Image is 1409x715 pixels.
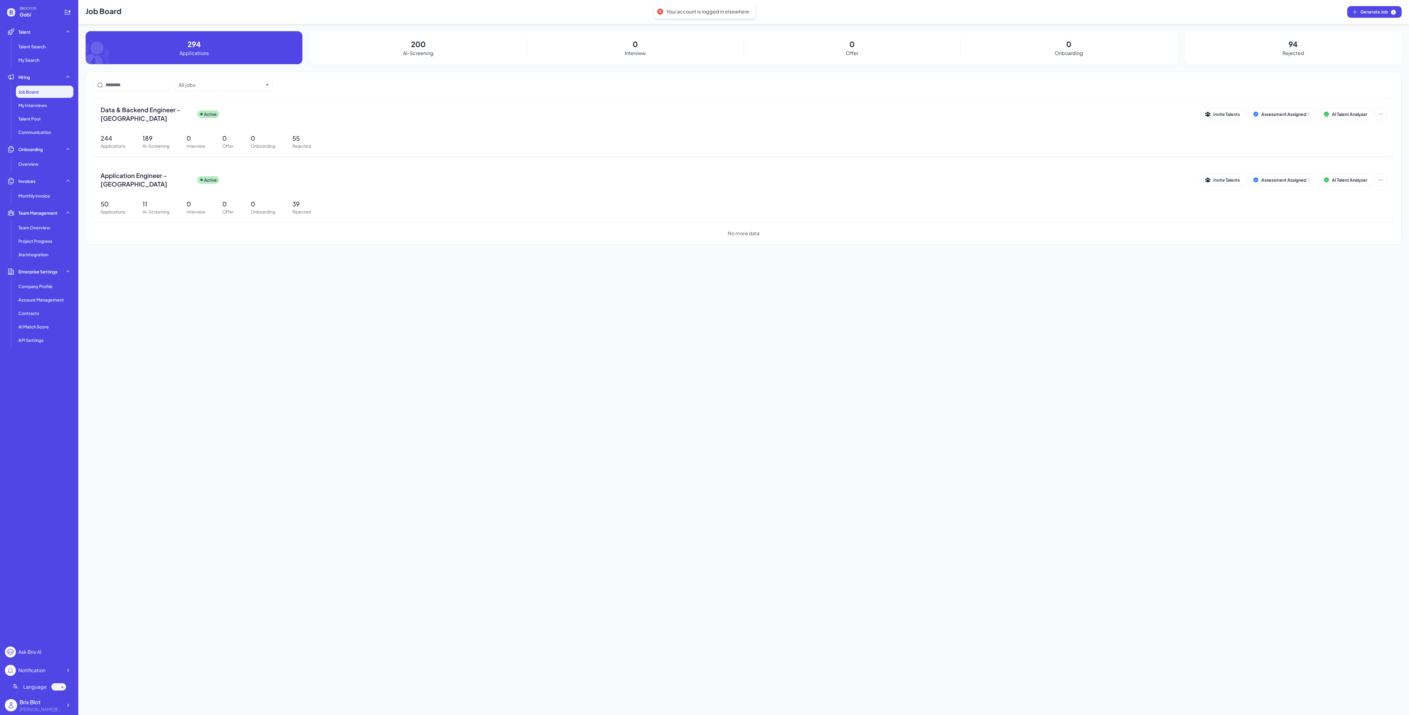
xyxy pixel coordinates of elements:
button: Generate Job [1347,6,1402,18]
span: Talent [18,29,31,35]
p: 50 [101,199,125,209]
div: Your account is logged in elsewhere [666,9,749,15]
p: 0 [222,134,234,143]
p: Onboarding [251,143,275,149]
span: Onboarding [18,146,43,152]
button: Assessment Assigned [1248,108,1316,120]
button: AI Talent Analyzer [1319,174,1373,186]
span: Hiring [18,74,30,80]
p: Rejected [292,143,311,149]
button: Invite Talents [1200,174,1245,186]
p: 39 [292,199,311,209]
p: 200 [411,39,426,50]
p: Active [204,111,217,117]
div: Ask Brix AI [18,648,41,656]
span: Invite Talents [1213,177,1240,183]
span: AI Match Score [18,324,49,330]
span: Jira Integration [18,251,48,257]
p: Onboarding [251,209,275,215]
p: 189 [142,134,169,143]
p: AI-Screening [142,209,169,215]
p: 0 [251,134,275,143]
p: 244 [101,134,125,143]
span: My Search [18,57,39,63]
span: Team Management [18,210,57,216]
span: Enterprise Settings [18,269,57,275]
span: Gobi [20,11,56,18]
p: 11 [142,199,169,209]
div: Brix Blot [20,698,62,706]
span: Account Management [18,297,64,303]
div: Notification [18,667,46,674]
span: Talent Pool [18,116,40,122]
p: Applications [179,50,209,57]
div: Assessment Assigned [1261,111,1311,117]
span: Job Board [18,89,39,95]
p: Applications [101,143,125,149]
span: Generate Job [1360,9,1396,15]
span: Invite Talents [1213,111,1240,117]
button: Assessment Assigned [1248,174,1316,186]
span: Communication [18,129,51,135]
p: 0 [187,199,205,209]
p: Interview [187,209,205,215]
p: 55 [292,134,311,143]
p: 0 [849,39,855,50]
span: API Settings [18,337,43,343]
span: Data & Backend Engineer - [GEOGRAPHIC_DATA] [101,106,192,123]
span: Monthly invoice [18,193,50,199]
p: Rejected [292,209,311,215]
p: 0 [251,199,275,209]
span: Overview [18,161,39,167]
img: user_logo.png [5,699,17,711]
p: Rejected [1282,50,1304,57]
p: Onboarding [1055,50,1083,57]
p: 0 [633,39,638,50]
p: AI-Screening [403,50,434,57]
span: Application Engineer - [GEOGRAPHIC_DATA] [101,171,192,188]
p: 0 [187,134,205,143]
span: Talent Search [18,43,46,50]
span: Team Overview [18,224,50,231]
span: No more data [728,230,760,237]
span: Invoices [18,178,35,184]
span: Project Progress [18,238,52,244]
p: Offer [222,209,234,215]
p: Interview [187,143,205,149]
span: Language [23,683,47,691]
div: All jobs [179,81,195,89]
span: Company Profile [18,283,53,289]
p: 0 [222,199,234,209]
p: Applications [101,209,125,215]
span: My Interviews [18,102,47,108]
p: 294 [187,39,201,50]
p: Interview [625,50,646,57]
span: BRIX FOR [20,6,56,11]
p: Active [204,177,217,183]
span: Contracts [18,310,39,316]
button: All jobs [179,81,264,89]
div: blake@joinbrix.com [20,706,62,713]
p: 0 [1066,39,1071,50]
div: Assessment Assigned [1261,177,1311,183]
p: AI-Screening [142,143,169,149]
span: AI Talent Analyzer [1332,111,1367,117]
span: AI Talent Analyzer [1332,177,1367,183]
p: 94 [1289,39,1298,50]
p: Offer [846,50,858,57]
button: Invite Talents [1200,108,1245,120]
p: Offer [222,143,234,149]
button: AI Talent Analyzer [1319,108,1373,120]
